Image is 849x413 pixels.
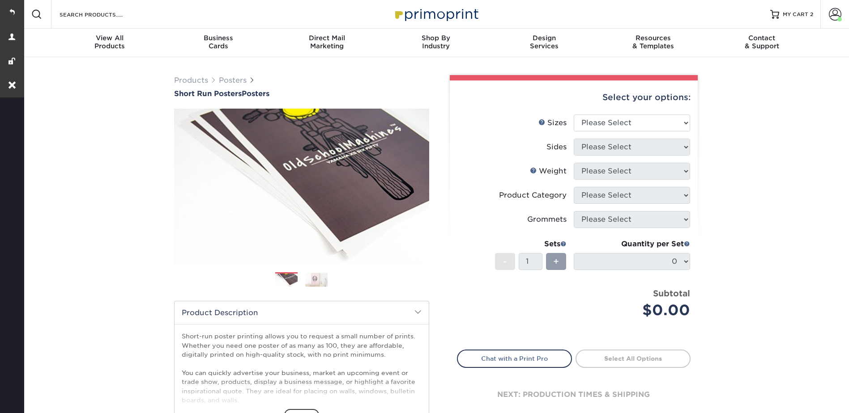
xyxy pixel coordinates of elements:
a: Short Run PostersPosters [174,89,429,98]
div: Marketing [273,34,381,50]
div: Sets [495,239,567,249]
div: Product Category [499,190,567,201]
div: Services [490,34,599,50]
h1: Posters [174,89,429,98]
a: Resources& Templates [599,29,708,57]
div: $0.00 [580,299,690,321]
input: SEARCH PRODUCTS..... [59,9,146,20]
div: & Support [708,34,816,50]
a: Select All Options [576,350,691,367]
a: View AllProducts [55,29,164,57]
span: View All [55,34,164,42]
img: Posters 01 [275,273,298,288]
span: Direct Mail [273,34,381,42]
span: 2 [810,11,813,17]
span: Shop By [381,34,490,42]
img: Posters 02 [305,273,328,287]
a: Products [174,76,208,84]
div: Grommets [527,214,567,225]
a: BusinessCards [164,29,273,57]
span: - [503,255,507,268]
span: Business [164,34,273,42]
div: Quantity per Set [574,239,690,249]
div: Sizes [538,118,567,128]
div: Select your options: [457,80,691,114]
span: Design [490,34,599,42]
strong: Subtotal [653,288,690,298]
a: Direct MailMarketing [273,29,381,57]
span: Resources [599,34,708,42]
img: Short Run Posters 01 [174,99,429,275]
span: Short Run Posters [174,89,242,98]
div: Sides [546,142,567,152]
a: Shop ByIndustry [381,29,490,57]
img: Primoprint [391,4,481,24]
div: Industry [381,34,490,50]
span: MY CART [783,11,808,18]
a: Posters [219,76,247,84]
h2: Product Description [175,301,429,324]
a: Contact& Support [708,29,816,57]
a: DesignServices [490,29,599,57]
a: Chat with a Print Pro [457,350,572,367]
span: Contact [708,34,816,42]
div: Weight [530,166,567,177]
div: Cards [164,34,273,50]
span: + [553,255,559,268]
div: Products [55,34,164,50]
div: & Templates [599,34,708,50]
